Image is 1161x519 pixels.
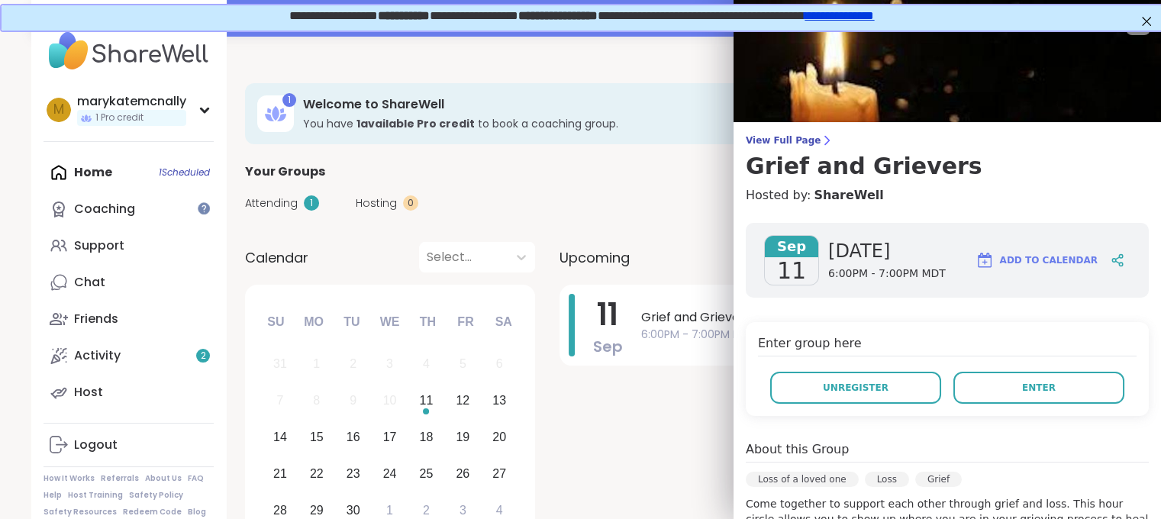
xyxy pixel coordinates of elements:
div: 14 [273,427,287,447]
div: 8 [313,390,320,411]
div: 17 [383,427,397,447]
div: Not available Monday, September 8th, 2025 [300,385,333,417]
a: Host Training [68,490,123,501]
div: Grief [915,472,962,487]
img: ShareWell Nav Logo [44,24,214,78]
div: Tu [335,305,369,339]
a: Support [44,227,214,264]
h4: About this Group [746,440,849,459]
div: Choose Monday, September 15th, 2025 [300,421,333,454]
span: Unregister [823,381,888,395]
div: 2 [350,353,356,374]
span: View Full Page [746,134,1149,147]
div: 31 [273,353,287,374]
div: Friends [74,311,118,327]
span: Hosting [356,195,397,211]
div: Choose Saturday, September 13th, 2025 [483,385,516,417]
div: Not available Wednesday, September 10th, 2025 [373,385,406,417]
span: m [53,100,64,120]
div: 4 [423,353,430,374]
div: Not available Wednesday, September 3rd, 2025 [373,348,406,381]
div: 26 [456,463,469,484]
div: 6 [496,353,503,374]
img: ShareWell Logomark [976,251,994,269]
span: 11 [777,257,806,285]
div: 1 [282,93,296,107]
h4: Enter group here [758,334,1137,356]
div: 11 [420,390,434,411]
div: 1 [313,353,320,374]
div: Choose Sunday, September 21st, 2025 [264,457,297,490]
span: 2 [200,350,205,363]
div: 19 [456,427,469,447]
div: Choose Saturday, September 20th, 2025 [483,421,516,454]
a: Safety Policy [129,490,183,501]
a: Friends [44,301,214,337]
a: Safety Resources [44,507,117,517]
span: Enter [1022,381,1056,395]
div: 1 [304,195,319,211]
div: 10 [383,390,397,411]
div: Choose Saturday, September 27th, 2025 [483,457,516,490]
div: Choose Thursday, September 18th, 2025 [410,421,443,454]
h3: Grief and Grievers [746,153,1149,180]
div: Th [411,305,444,339]
a: FAQ [188,473,204,484]
div: Loss [865,472,909,487]
a: Blog [188,507,206,517]
span: 1 Pro credit [95,111,144,124]
a: ShareWell [814,186,883,205]
div: 27 [492,463,506,484]
div: 9 [350,390,356,411]
div: 3 [386,353,393,374]
div: Su [259,305,292,339]
a: How It Works [44,473,95,484]
span: [DATE] [828,239,946,263]
a: View Full PageGrief and Grievers [746,134,1149,180]
div: Chat [74,274,105,291]
div: Not available Sunday, August 31st, 2025 [264,348,297,381]
div: Sa [486,305,520,339]
a: Host [44,374,214,411]
div: 7 [276,390,283,411]
span: Calendar [245,247,308,268]
div: Not available Thursday, September 4th, 2025 [410,348,443,381]
div: Support [74,237,124,254]
div: Choose Friday, September 12th, 2025 [447,385,479,417]
div: 13 [492,390,506,411]
div: Host [74,384,103,401]
div: Logout [74,437,118,453]
div: 20 [492,427,506,447]
div: Choose Wednesday, September 17th, 2025 [373,421,406,454]
a: Logout [44,427,214,463]
div: Not available Friday, September 5th, 2025 [447,348,479,381]
div: Not available Monday, September 1st, 2025 [300,348,333,381]
div: Coaching [74,201,135,218]
span: 6:00PM - 7:00PM MDT [828,266,946,282]
span: Sep [593,336,623,357]
div: 15 [310,427,324,447]
div: Fr [449,305,482,339]
button: Enter [953,372,1124,404]
h3: You have to book a coaching group. [303,116,956,131]
a: Coaching [44,191,214,227]
div: Mo [297,305,331,339]
div: Choose Friday, September 26th, 2025 [447,457,479,490]
div: 16 [347,427,360,447]
div: Activity [74,347,121,364]
span: 6:00PM - 7:00PM MDT [641,327,1085,343]
span: Sep [765,236,818,257]
iframe: Spotlight [198,202,210,214]
h4: Hosted by: [746,186,1149,205]
span: Grief and Grievers [641,308,1085,327]
a: Help [44,490,62,501]
span: Attending [245,195,298,211]
button: Add to Calendar [969,242,1105,279]
div: 0 [403,195,418,211]
a: Redeem Code [123,507,182,517]
div: 23 [347,463,360,484]
div: Not available Tuesday, September 2nd, 2025 [337,348,369,381]
div: Not available Tuesday, September 9th, 2025 [337,385,369,417]
div: Choose Thursday, September 11th, 2025 [410,385,443,417]
div: Choose Monday, September 22nd, 2025 [300,457,333,490]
